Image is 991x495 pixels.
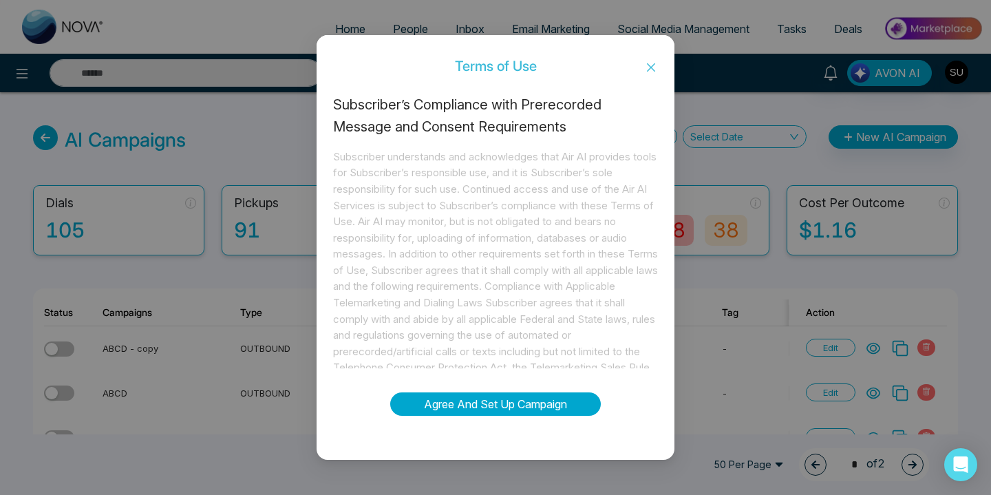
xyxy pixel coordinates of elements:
div: Subscriber understands and acknowledges that Air AI provides tools for Subscriber’s responsible u... [333,149,658,368]
div: Open Intercom Messenger [944,448,977,481]
span: close [646,62,657,73]
button: Agree And Set Up Campaign [390,392,601,416]
button: Close [628,49,674,86]
div: Terms of Use [317,59,674,74]
div: Subscriber’s Compliance with Prerecorded Message and Consent Requirements [333,94,658,138]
